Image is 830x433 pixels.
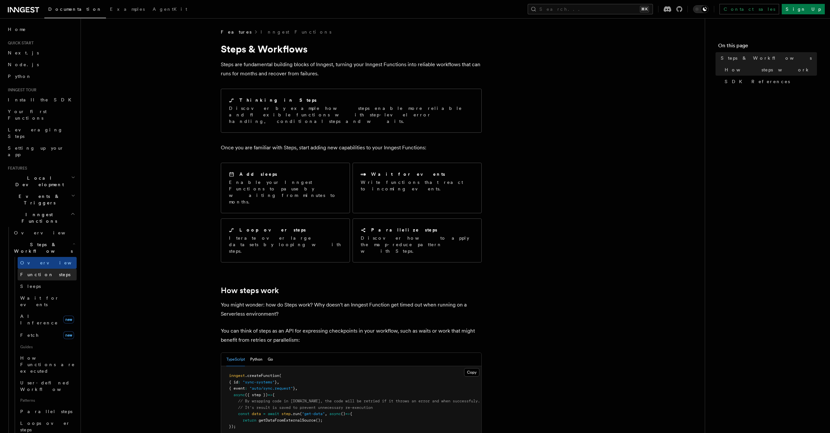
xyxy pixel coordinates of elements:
[268,393,272,397] span: =>
[8,26,26,33] span: Home
[5,190,77,209] button: Events & Triggers
[782,4,825,14] a: Sign Up
[722,64,817,76] a: How steps work
[361,179,474,192] p: Write functions that react to incoming events.
[221,43,482,55] h1: Steps & Workflows
[722,76,817,87] a: SDK References
[293,386,295,391] span: }
[18,292,77,310] a: Wait for events
[8,109,47,121] span: Your first Functions
[718,42,817,52] h4: On this page
[5,94,77,106] a: Install the SDK
[325,411,327,416] span: ,
[18,406,77,417] a: Parallel steps
[279,373,281,378] span: (
[8,97,75,102] span: Install the SDK
[719,4,779,14] a: Contact sales
[295,386,297,391] span: ,
[11,227,77,239] a: Overview
[229,235,342,254] p: Iterate over large datasets by looping with steps.
[18,395,77,406] span: Patterns
[5,70,77,82] a: Python
[20,260,87,265] span: Overview
[221,326,482,345] p: You can think of steps as an API for expressing checkpoints in your workflow, such as waits or wo...
[5,166,27,171] span: Features
[229,373,245,378] span: inngest
[18,377,77,395] a: User-defined Workflows
[106,2,149,18] a: Examples
[221,89,482,133] a: Thinking in StepsDiscover by example how steps enable more reliable and flexible functions with s...
[275,380,277,384] span: }
[8,62,39,67] span: Node.js
[8,74,32,79] span: Python
[350,411,352,416] span: {
[18,280,77,292] a: Sleeps
[239,227,306,233] h2: Loop over steps
[18,269,77,280] a: Function steps
[238,380,240,384] span: :
[5,124,77,142] a: Leveraging Steps
[281,411,291,416] span: step
[5,175,71,188] span: Local Development
[239,97,317,103] h2: Thinking in Steps
[250,353,263,366] button: Python
[239,171,277,177] h2: Add sleeps
[277,380,279,384] span: ,
[261,29,331,35] a: Inngest Functions
[20,409,72,414] span: Parallel steps
[221,143,482,152] p: Once you are familiar with Steps, start adding new capabilities to your Inngest Functions:
[5,193,71,206] span: Events & Triggers
[259,418,316,423] span: getDataFromExternalSource
[18,342,77,352] span: Guides
[221,300,482,319] p: You might wonder: how do Steps work? Why doesn't an Inngest Function get timed out when running o...
[263,411,265,416] span: =
[20,272,70,277] span: Function steps
[300,411,302,416] span: (
[110,7,145,12] span: Examples
[5,47,77,59] a: Next.js
[20,284,41,289] span: Sleeps
[268,353,273,366] button: Go
[20,355,75,374] span: How Functions are executed
[20,295,59,307] span: Wait for events
[20,421,70,432] span: Loops over steps
[48,7,102,12] span: Documentation
[221,29,251,35] span: Features
[5,142,77,160] a: Setting up your app
[268,411,279,416] span: await
[272,393,275,397] span: {
[221,60,482,78] p: Steps are fundamental building blocks of Inngest, turning your Inngest Functions into reliable wo...
[725,67,810,73] span: How steps work
[341,411,345,416] span: ()
[245,386,247,391] span: :
[5,106,77,124] a: Your first Functions
[20,333,39,338] span: Fetch
[693,5,709,13] button: Toggle dark mode
[361,235,474,254] p: Discover how to apply the map-reduce pattern with Steps.
[302,411,325,416] span: "get-data"
[353,218,482,262] a: Parallelize stepsDiscover how to apply the map-reduce pattern with Steps.
[252,411,261,416] span: data
[226,353,245,366] button: TypeScript
[353,163,482,213] a: Wait for eventsWrite functions that react to incoming events.
[238,411,249,416] span: const
[5,40,34,46] span: Quick start
[528,4,653,14] button: Search...⌘K
[229,380,238,384] span: { id
[238,405,373,410] span: // It's result is saved to prevent unnecessary re-execution
[464,368,479,377] button: Copy
[234,393,245,397] span: async
[153,7,187,12] span: AgentKit
[63,331,74,339] span: new
[229,105,474,125] p: Discover by example how steps enable more reliable and flexible functions with step-level error h...
[221,163,350,213] a: Add sleepsEnable your Inngest Functions to pause by waiting from minutes to months.
[11,241,73,254] span: Steps & Workflows
[371,171,445,177] h2: Wait for events
[229,386,245,391] span: { event
[5,59,77,70] a: Node.js
[18,352,77,377] a: How Functions are executed
[243,418,256,423] span: return
[721,55,812,61] span: Steps & Workflows
[5,172,77,190] button: Local Development
[238,399,480,403] span: // By wrapping code in [DOMAIN_NAME], the code will be retried if it throws an error and when suc...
